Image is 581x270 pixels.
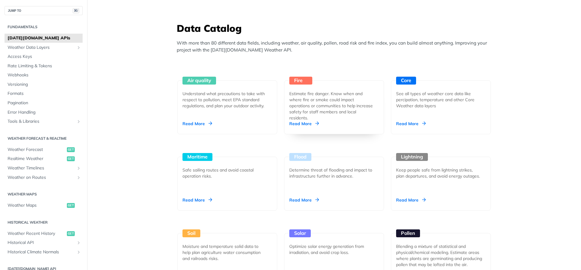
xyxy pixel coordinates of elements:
div: Solar [289,229,311,237]
span: get [67,203,75,208]
div: Estimate fire danger. Know when and where fire or smoke could impact operations or communities to... [289,91,374,121]
button: Show subpages for Weather Data Layers [76,45,81,50]
div: Determine threat of flooding and impact to infrastructure further in advance. [289,167,374,179]
h2: Historical Weather [5,220,83,225]
span: Weather Maps [8,202,65,208]
span: Versioning [8,82,81,88]
div: Understand what precautions to take with respect to pollution, meet EPA standard regulations, and... [182,91,267,109]
span: get [67,156,75,161]
div: Optimize solar energy generation from irradiation, and avoid crop loss. [289,243,374,255]
a: Versioning [5,80,83,89]
div: Moisture and temperature solid data to help plan agriculture water consumption and railroads risks. [182,243,267,262]
a: [DATE][DOMAIN_NAME] APIs [5,34,83,43]
span: Realtime Weather [8,156,65,162]
a: Weather TimelinesShow subpages for Weather Timelines [5,164,83,173]
div: Read More [396,197,426,203]
h2: Weather Forecast & realtime [5,136,83,141]
button: Show subpages for Historical Climate Normals [76,250,81,255]
span: Pagination [8,100,81,106]
div: Safe sailing routes and avoid coastal operation risks. [182,167,267,179]
a: Weather Recent Historyget [5,229,83,238]
div: Read More [289,121,319,127]
a: Core See all types of weather core data like percipation, temperature and other Core Weather data... [389,58,493,134]
div: Read More [182,197,212,203]
span: get [67,231,75,236]
a: Access Keys [5,52,83,61]
a: Historical Climate NormalsShow subpages for Historical Climate Normals [5,248,83,257]
a: Realtime Weatherget [5,154,83,163]
span: Weather Data Layers [8,45,75,51]
a: Historical APIShow subpages for Historical API [5,238,83,247]
button: Show subpages for Weather on Routes [76,175,81,180]
a: Rate Limiting & Tokens [5,62,83,71]
span: Historical API [8,240,75,246]
a: Formats [5,89,83,98]
div: See all types of weather core data like percipation, temperature and other Core Weather data layers [396,91,481,109]
div: Soil [182,229,200,237]
button: JUMP TO⌘/ [5,6,83,15]
span: Weather Forecast [8,147,65,153]
span: Weather on Routes [8,175,75,181]
button: Show subpages for Historical API [76,240,81,245]
span: Access Keys [8,54,81,60]
div: Air quality [182,77,216,85]
a: Maritime Safe sailing routes and avoid coastal operation risks. Read More [175,134,280,211]
a: Weather Forecastget [5,145,83,154]
span: [DATE][DOMAIN_NAME] APIs [8,35,81,41]
div: Maritime [182,153,212,161]
div: Read More [182,121,212,127]
div: Flood [289,153,311,161]
button: Show subpages for Tools & Libraries [76,119,81,124]
h3: Data Catalog [177,22,494,35]
div: Fire [289,77,312,85]
span: Error Handling [8,109,81,115]
span: get [67,147,75,152]
div: Read More [289,197,319,203]
div: Lightning [396,153,428,161]
a: Pagination [5,98,83,108]
span: Weather Timelines [8,165,75,171]
a: Weather Data LayersShow subpages for Weather Data Layers [5,43,83,52]
div: Core [396,77,416,85]
a: Webhooks [5,71,83,80]
a: Error Handling [5,108,83,117]
span: Weather Recent History [8,231,65,237]
a: Weather Mapsget [5,201,83,210]
span: Formats [8,91,81,97]
a: Air quality Understand what precautions to take with respect to pollution, meet EPA standard regu... [175,58,280,134]
a: Tools & LibrariesShow subpages for Tools & Libraries [5,117,83,126]
span: Rate Limiting & Tokens [8,63,81,69]
span: Historical Climate Normals [8,249,75,255]
a: Weather on RoutesShow subpages for Weather on Routes [5,173,83,182]
div: Blending a mixture of statistical and physical/chemical modeling. Estimate areas where plants are... [396,243,486,268]
span: Tools & Libraries [8,118,75,125]
a: Fire Estimate fire danger. Know when and where fire or smoke could impact operations or communiti... [282,58,386,134]
span: Webhooks [8,72,81,78]
div: Pollen [396,229,420,237]
div: Keep people safe from lightning strikes, plan departures, and avoid energy outages. [396,167,481,179]
span: ⌘/ [73,8,79,13]
p: With more than 80 different data fields, including weather, air quality, pollen, road risk and fi... [177,40,494,53]
h2: Weather Maps [5,192,83,197]
h2: Fundamentals [5,24,83,30]
button: Show subpages for Weather Timelines [76,166,81,171]
a: Lightning Keep people safe from lightning strikes, plan departures, and avoid energy outages. Rea... [389,134,493,211]
a: Flood Determine threat of flooding and impact to infrastructure further in advance. Read More [282,134,386,211]
div: Read More [396,121,426,127]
